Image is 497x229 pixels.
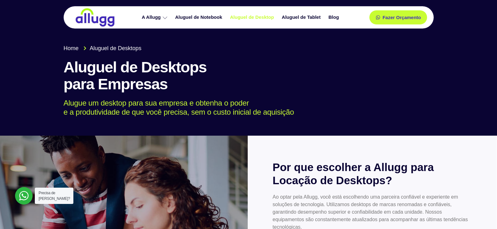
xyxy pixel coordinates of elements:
[139,12,172,23] a: A Allugg
[383,15,421,20] span: Fazer Orçamento
[279,12,325,23] a: Aluguel de Tablet
[64,99,425,117] p: Alugue um desktop para sua empresa e obtenha o poder e a produtividade de que você precisa, sem o...
[369,10,427,24] a: Fazer Orçamento
[75,8,115,27] img: locação de TI é Allugg
[88,44,141,53] span: Aluguel de Desktops
[172,12,227,23] a: Aluguel de Notebook
[64,44,79,53] span: Home
[64,59,434,93] h1: Aluguel de Desktops para Empresas
[325,12,343,23] a: Blog
[39,191,70,201] span: Precisa de [PERSON_NAME]?
[272,161,472,187] h2: Por que escolher a Allugg para Locação de Desktops?
[227,12,279,23] a: Aluguel de Desktop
